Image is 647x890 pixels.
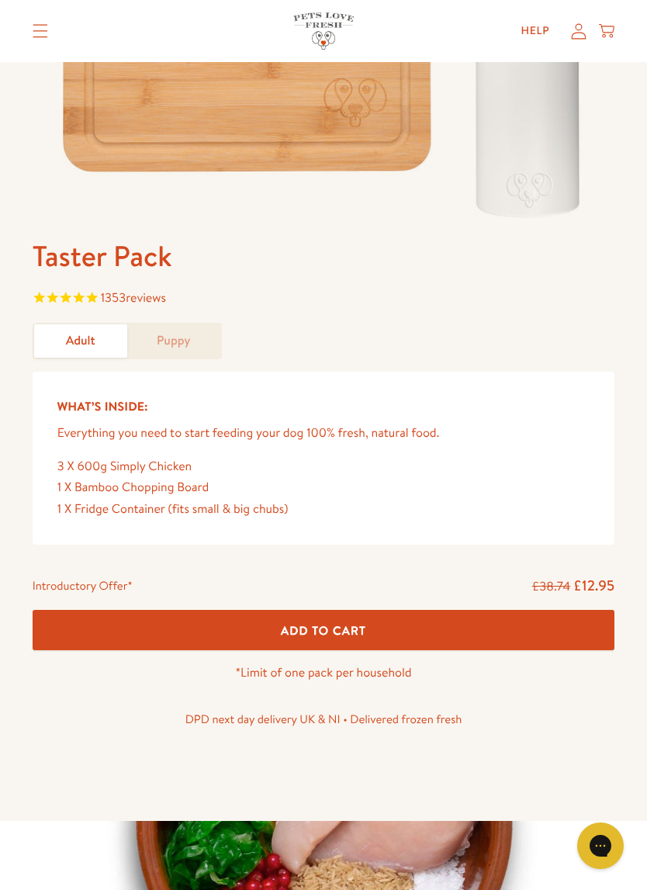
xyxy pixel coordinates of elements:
[281,622,366,639] span: Add To Cart
[57,456,590,477] div: 3 X 600g Simply Chicken
[33,610,615,651] button: Add To Cart
[57,499,590,520] div: 1 X Fridge Container (fits small & big chubs)
[57,479,209,496] span: 1 X Bamboo Chopping Board
[573,575,614,595] span: £12.95
[33,663,615,684] p: *Limit of one pack per household
[126,289,166,306] span: reviews
[34,324,127,358] a: Adult
[57,423,590,444] p: Everything you need to start feeding your dog 100% fresh, natural food.
[33,709,615,729] p: DPD next day delivery UK & NI • Delivered frozen fresh
[127,324,220,358] a: Puppy
[33,288,615,311] span: Rated 4.8 out of 5 stars 1353 reviews
[33,576,133,597] div: Introductory Offer*
[33,237,615,275] h1: Taster Pack
[509,16,562,47] a: Help
[20,12,61,50] summary: Translation missing: en.sections.header.menu
[293,12,354,49] img: Pets Love Fresh
[532,578,570,595] s: £38.74
[101,289,166,306] span: 1353 reviews
[569,817,631,874] iframe: Gorgias live chat messenger
[57,397,590,417] h5: What’s Inside:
